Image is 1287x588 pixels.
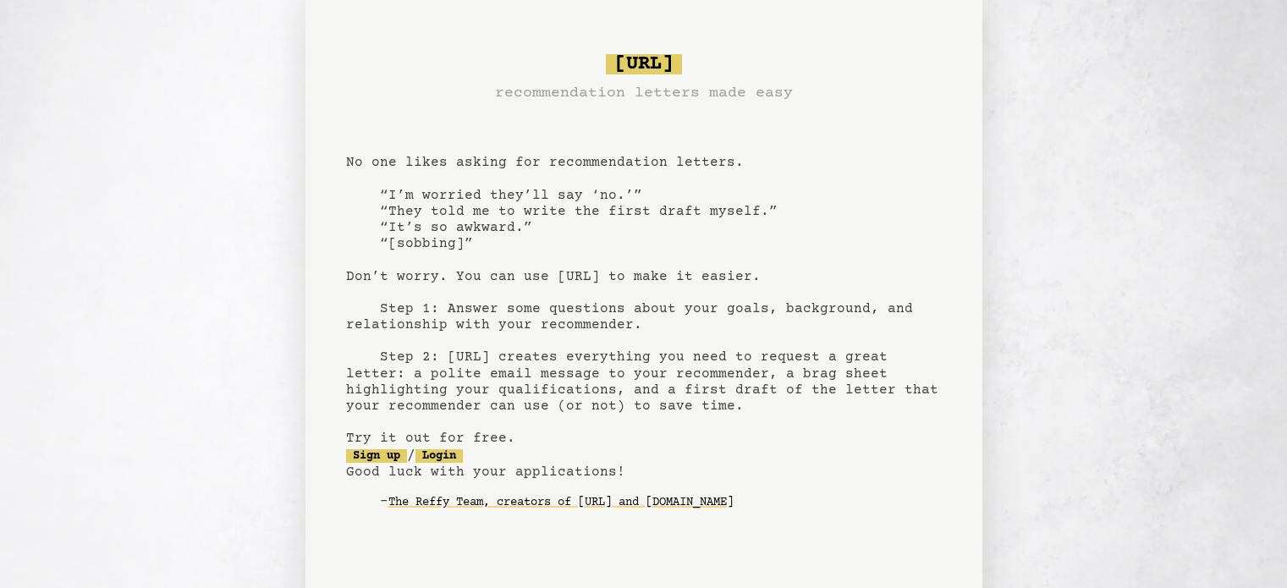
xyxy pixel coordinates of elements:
pre: No one likes asking for recommendation letters. “I’m worried they’ll say ‘no.’” “They told me to ... [346,47,942,543]
div: - [380,494,942,511]
h3: recommendation letters made easy [495,81,793,105]
a: Sign up [346,449,407,463]
a: The Reffy Team, creators of [URL] and [DOMAIN_NAME] [388,489,734,516]
a: Login [415,449,463,463]
span: [URL] [606,54,682,74]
